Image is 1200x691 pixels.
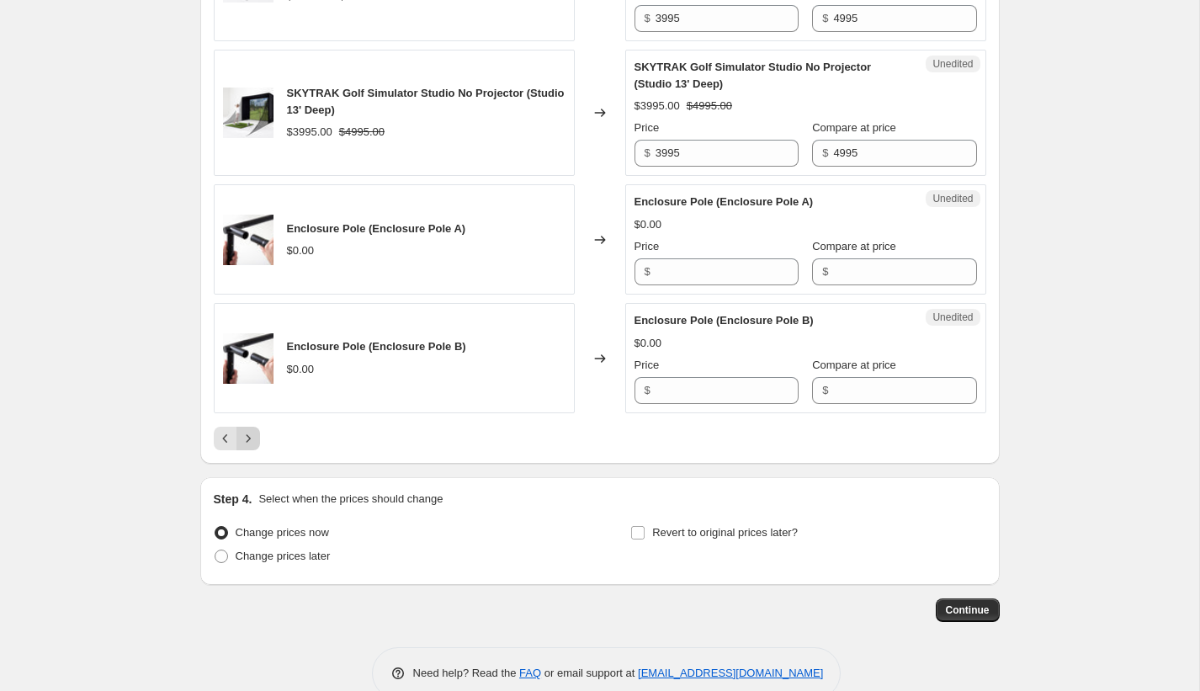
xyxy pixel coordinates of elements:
[635,335,662,352] div: $0.00
[236,550,331,562] span: Change prices later
[236,427,260,450] button: Next
[635,61,872,90] span: SKYTRAK Golf Simulator Studio No Projector (Studio 13' Deep)
[645,12,650,24] span: $
[812,359,896,371] span: Compare at price
[822,146,828,159] span: $
[287,242,315,259] div: $0.00
[932,311,973,324] span: Unedited
[645,384,650,396] span: $
[223,215,273,265] img: Bundles047_v1_8e9a3931-18f0-40ad-a6a5-a1e67647f82d_80x.jpg
[645,146,650,159] span: $
[645,265,650,278] span: $
[638,667,823,679] a: [EMAIL_ADDRESS][DOMAIN_NAME]
[635,359,660,371] span: Price
[287,87,565,116] span: SKYTRAK Golf Simulator Studio No Projector (Studio 13' Deep)
[822,384,828,396] span: $
[812,240,896,252] span: Compare at price
[932,192,973,205] span: Unedited
[635,98,680,114] div: $3995.00
[214,427,237,450] button: Previous
[519,667,541,679] a: FAQ
[687,98,732,114] strike: $4995.00
[214,491,252,508] h2: Step 4.
[214,427,260,450] nav: Pagination
[652,526,798,539] span: Revert to original prices later?
[339,124,385,141] strike: $4995.00
[236,526,329,539] span: Change prices now
[258,491,443,508] p: Select when the prices should change
[223,333,273,384] img: Bundles047_v1_8e9a3931-18f0-40ad-a6a5-a1e67647f82d_80x.jpg
[822,265,828,278] span: $
[413,667,520,679] span: Need help? Read the
[946,603,990,617] span: Continue
[635,314,814,327] span: Enclosure Pole (Enclosure Pole B)
[822,12,828,24] span: $
[932,57,973,71] span: Unedited
[223,88,273,138] img: STStarterSWING_cccfccea-6b48-4e9d-b210-07f272d4032f_80x.jpg
[635,195,814,208] span: Enclosure Pole (Enclosure Pole A)
[936,598,1000,622] button: Continue
[635,240,660,252] span: Price
[541,667,638,679] span: or email support at
[287,124,332,141] div: $3995.00
[635,216,662,233] div: $0.00
[287,361,315,378] div: $0.00
[635,121,660,134] span: Price
[287,340,466,353] span: Enclosure Pole (Enclosure Pole B)
[812,121,896,134] span: Compare at price
[287,222,466,235] span: Enclosure Pole (Enclosure Pole A)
